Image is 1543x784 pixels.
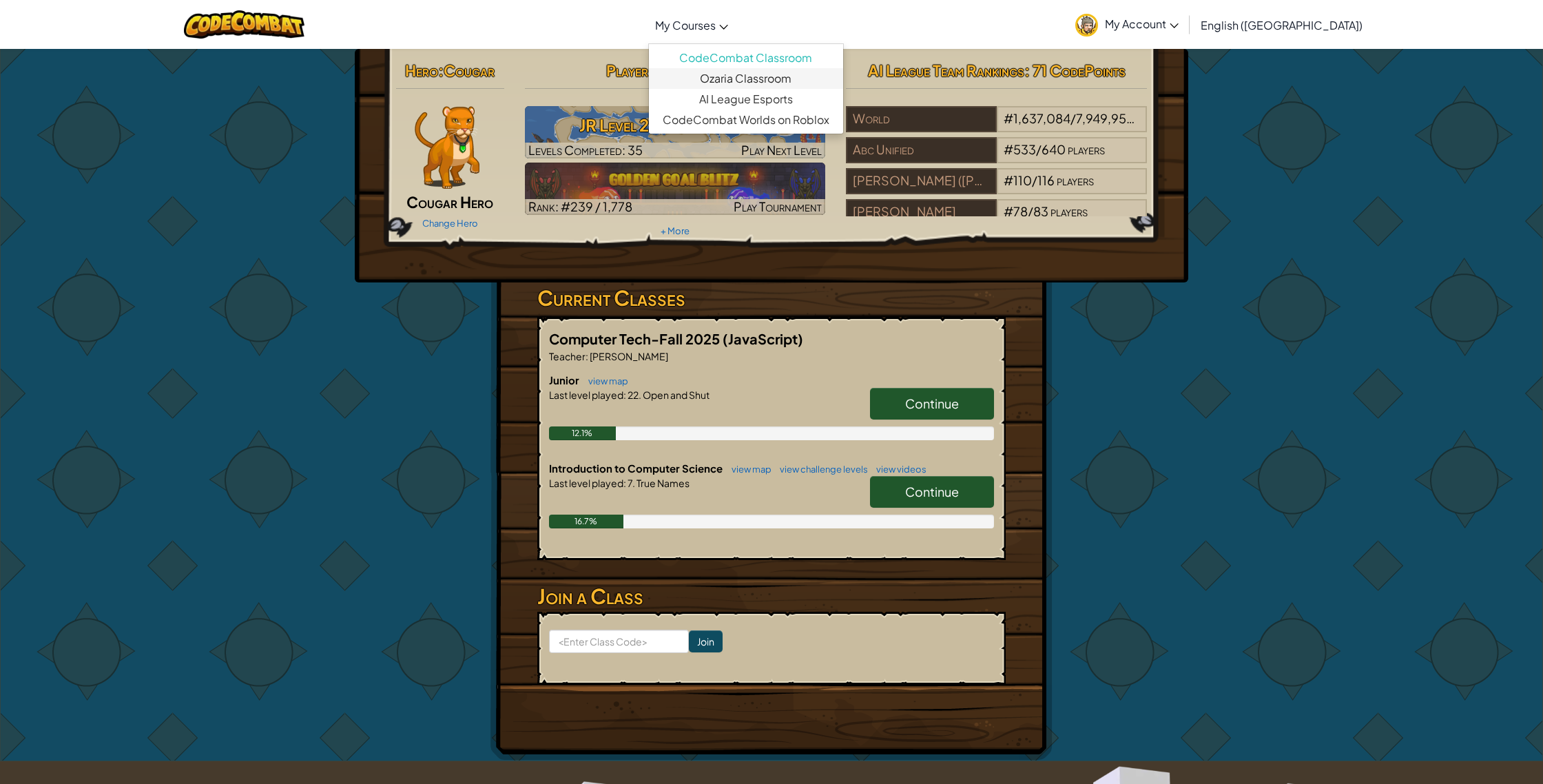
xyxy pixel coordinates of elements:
[846,106,996,132] div: World
[846,212,1147,228] a: [PERSON_NAME]#78/83players
[1105,17,1179,31] span: My Account
[537,581,1006,612] h3: Join a Class
[689,630,723,652] input: Join
[1004,141,1013,157] span: #
[1004,172,1013,188] span: #
[734,198,822,214] span: Play Tournament
[586,350,588,362] span: :
[528,142,643,158] span: Levels Completed: 35
[525,163,826,215] img: Golden Goal
[1028,203,1033,219] span: /
[537,282,1006,313] h3: Current Classes
[723,330,803,347] span: (JavaScript)
[549,426,616,440] div: 12.1%
[415,106,479,189] img: cougar-paper-dolls.png
[846,119,1147,135] a: World#1,637,084/7,949,957players
[1042,141,1066,157] span: 640
[623,389,626,401] span: :
[1050,203,1088,219] span: players
[661,225,690,236] a: + More
[588,350,668,362] span: [PERSON_NAME]
[869,464,926,475] a: view videos
[1037,172,1055,188] span: 116
[649,68,843,89] a: Ozaria Classroom
[1068,141,1105,157] span: players
[641,389,710,401] span: Open and Shut
[549,515,623,528] div: 16.7%
[528,198,632,214] span: Rank: #239 / 1,778
[1013,141,1036,157] span: 533
[648,6,735,43] a: My Courses
[1033,203,1048,219] span: 83
[525,106,826,158] a: Play Next Level
[846,150,1147,166] a: Abc Unified#533/640players
[1057,172,1094,188] span: players
[655,18,716,32] span: My Courses
[1004,203,1013,219] span: #
[623,477,626,489] span: :
[549,477,623,489] span: Last level played
[1013,110,1070,126] span: 1,637,084
[406,192,493,212] span: Cougar Hero
[405,61,438,80] span: Hero
[184,10,304,39] img: CodeCombat logo
[525,163,826,215] a: Rank: #239 / 1,778Play Tournament
[1024,61,1126,80] span: : 71 CodePoints
[649,110,843,130] a: CodeCombat Worlds on Roblox
[1013,172,1032,188] span: 110
[649,48,843,68] a: CodeCombat Classroom
[1013,203,1028,219] span: 78
[846,199,996,225] div: [PERSON_NAME]
[1070,110,1076,126] span: /
[635,477,690,489] span: True Names
[549,389,623,401] span: Last level played
[549,462,725,475] span: Introduction to Computer Science
[905,484,959,499] span: Continue
[741,142,822,158] span: Play Next Level
[549,373,581,386] span: Junior
[905,395,959,411] span: Continue
[606,61,648,80] span: Player
[525,106,826,158] img: JR Level 22: Open and Shut
[725,464,771,475] a: view map
[1201,18,1363,32] span: English ([GEOGRAPHIC_DATA])
[422,218,478,229] a: Change Hero
[846,181,1147,197] a: [PERSON_NAME] ([PERSON_NAME]) Middle#110/116players
[1004,110,1013,126] span: #
[1032,172,1037,188] span: /
[1194,6,1369,43] a: English ([GEOGRAPHIC_DATA])
[438,61,444,80] span: :
[773,464,868,475] a: view challenge levels
[549,330,723,347] span: Computer Tech-Fall 2025
[868,61,1024,80] span: AI League Team Rankings
[549,630,689,653] input: <Enter Class Code>
[649,89,843,110] a: AI League Esports
[1075,14,1098,37] img: avatar
[581,375,628,386] a: view map
[1076,110,1135,126] span: 7,949,957
[626,389,641,401] span: 22.
[1036,141,1042,157] span: /
[444,61,495,80] span: Cougar
[626,477,635,489] span: 7.
[846,137,996,163] div: Abc Unified
[846,168,996,194] div: [PERSON_NAME] ([PERSON_NAME]) Middle
[525,110,826,141] h3: JR Level 22: Open and Shut
[1135,110,1172,126] span: players
[1068,3,1185,46] a: My Account
[549,350,586,362] span: Teacher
